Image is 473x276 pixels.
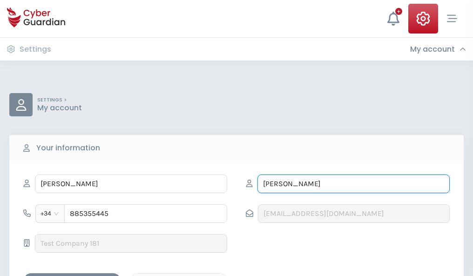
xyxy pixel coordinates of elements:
b: Your information [36,142,100,154]
div: + [395,8,402,15]
h3: Settings [20,45,51,54]
p: My account [37,103,82,113]
h3: My account [410,45,455,54]
input: 612345678 [64,204,227,223]
span: +34 [41,207,60,221]
p: SETTINGS > [37,97,82,103]
div: My account [410,45,466,54]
